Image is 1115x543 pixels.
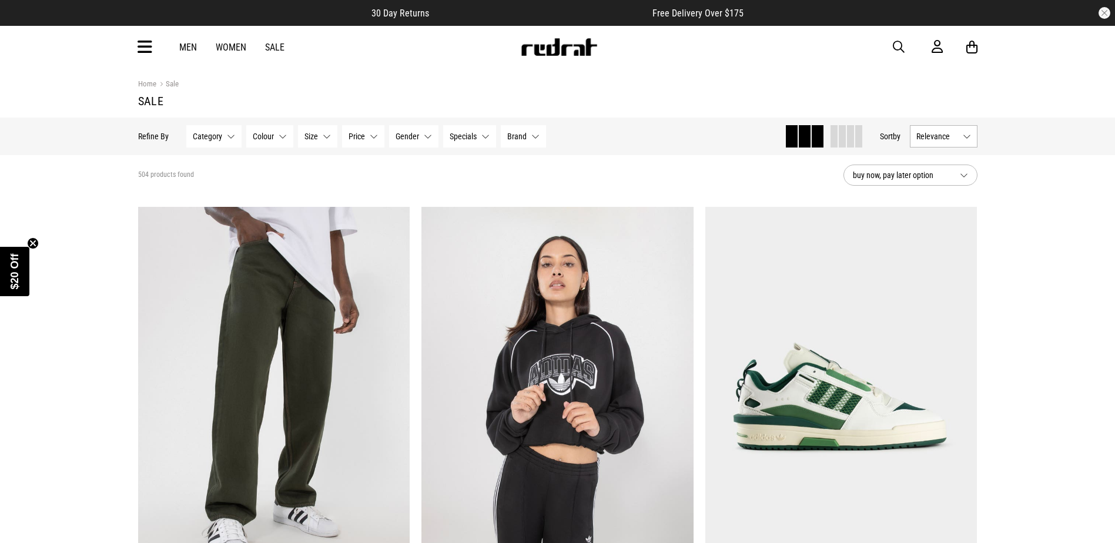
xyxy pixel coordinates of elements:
a: Home [138,79,156,88]
a: Sale [265,42,284,53]
button: Specials [443,125,496,148]
h1: Sale [138,94,977,108]
button: Gender [389,125,438,148]
span: 504 products found [138,170,194,180]
button: Relevance [910,125,977,148]
img: Redrat logo [520,38,598,56]
span: Free Delivery Over $175 [652,8,744,19]
span: $20 Off [9,253,21,289]
a: Men [179,42,197,53]
span: Brand [507,132,527,141]
span: Specials [450,132,477,141]
span: 30 Day Returns [371,8,429,19]
p: Refine By [138,132,169,141]
span: Relevance [916,132,958,141]
span: Price [349,132,365,141]
span: Colour [253,132,274,141]
span: Category [193,132,222,141]
button: Price [342,125,384,148]
span: by [893,132,900,141]
span: Gender [396,132,419,141]
button: Close teaser [27,237,39,249]
span: buy now, pay later option [853,168,950,182]
button: Size [298,125,337,148]
button: Sortby [880,129,900,143]
iframe: Customer reviews powered by Trustpilot [453,7,629,19]
button: Brand [501,125,546,148]
button: Colour [246,125,293,148]
button: Category [186,125,242,148]
a: Women [216,42,246,53]
button: buy now, pay later option [843,165,977,186]
a: Sale [156,79,179,90]
span: Size [304,132,318,141]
